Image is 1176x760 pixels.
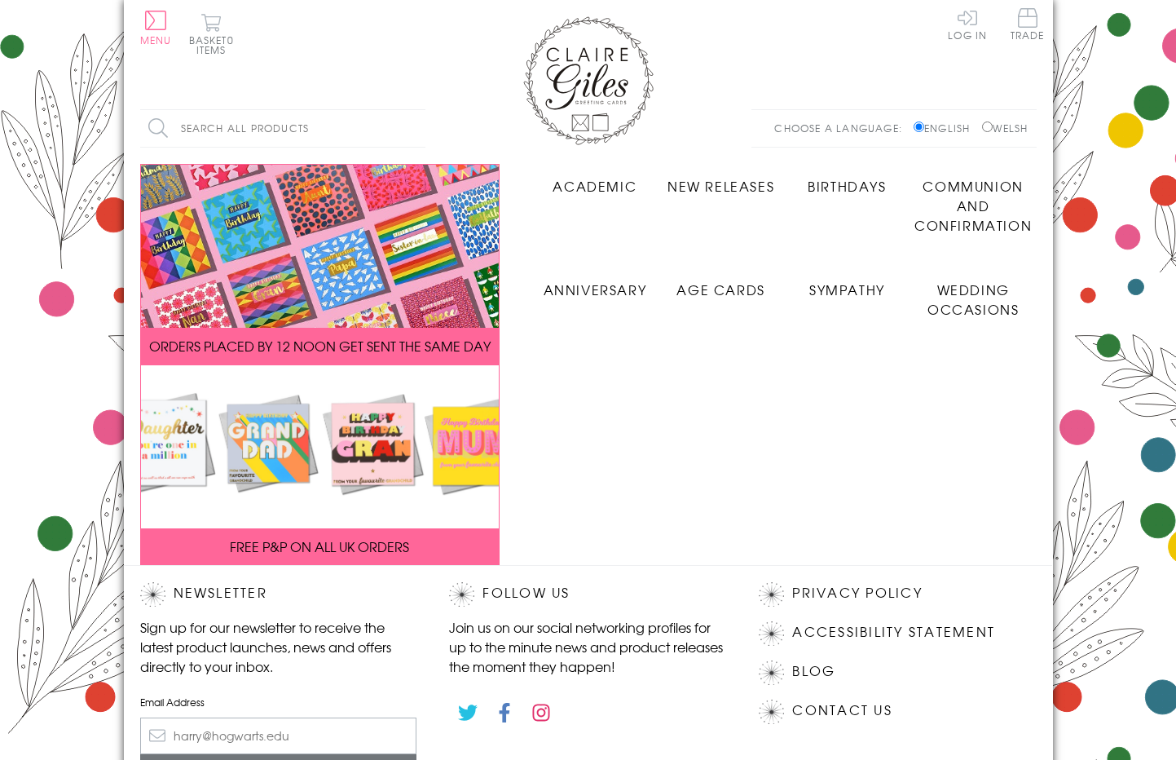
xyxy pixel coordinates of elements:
h2: Newsletter [140,582,417,607]
a: Privacy Policy [792,582,922,604]
span: Trade [1011,8,1045,40]
a: Wedding Occasions [910,267,1037,319]
a: Birthdays [784,164,910,196]
input: Search all products [140,110,425,147]
p: Sign up for our newsletter to receive the latest product launches, news and offers directly to yo... [140,617,417,676]
span: Wedding Occasions [927,280,1019,319]
p: Choose a language: [774,121,910,135]
button: Menu [140,11,172,45]
a: Contact Us [792,700,892,722]
a: New Releases [658,164,784,196]
input: English [914,122,924,132]
a: Log In [948,8,987,40]
span: New Releases [667,176,774,196]
input: Welsh [982,122,993,132]
span: Anniversary [544,280,647,299]
label: Email Address [140,695,417,709]
span: Age Cards [676,280,764,299]
label: Welsh [982,121,1028,135]
a: Anniversary [532,267,658,299]
a: Blog [792,661,835,683]
span: Menu [140,33,172,47]
h2: Follow Us [449,582,726,607]
span: Birthdays [808,176,886,196]
a: Sympathy [784,267,910,299]
img: Claire Giles Greetings Cards [523,16,654,145]
span: Sympathy [809,280,885,299]
span: 0 items [196,33,234,57]
span: Academic [553,176,636,196]
p: Join us on our social networking profiles for up to the minute news and product releases the mome... [449,617,726,676]
a: Communion and Confirmation [910,164,1037,235]
label: English [914,121,978,135]
span: FREE P&P ON ALL UK ORDERS [230,537,409,556]
button: Basket0 items [189,13,234,55]
a: Accessibility Statement [792,621,995,643]
input: harry@hogwarts.edu [140,718,417,754]
a: Academic [532,164,658,196]
a: Age Cards [658,267,784,299]
span: ORDERS PLACED BY 12 NOON GET SENT THE SAME DAY [149,336,491,356]
span: Communion and Confirmation [914,176,1032,235]
input: Search [409,110,425,147]
a: Trade [1011,8,1045,43]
